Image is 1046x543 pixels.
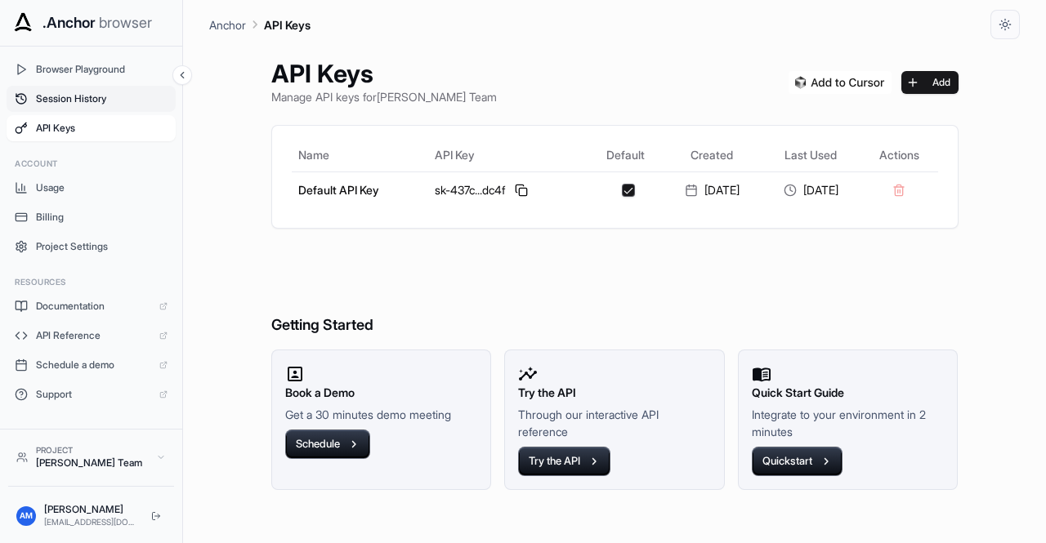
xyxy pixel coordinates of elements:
button: Try the API [518,447,610,476]
div: [DATE] [669,182,755,198]
button: Session History [7,86,176,112]
th: API Key [428,139,588,171]
img: Add anchorbrowser MCP server to Cursor [789,71,892,94]
button: Quickstart [752,447,843,476]
h3: Resources [15,276,168,288]
button: Collapse sidebar [172,65,192,85]
button: Project Settings [7,234,176,260]
button: Add [901,71,959,94]
span: Support [36,388,151,401]
div: [PERSON_NAME] [44,503,138,516]
td: Default API Key [292,171,429,208]
p: Integrate to your environment in 2 minutes [752,406,945,440]
button: Logout [146,506,166,526]
th: Default [588,139,663,171]
h6: Getting Started [271,248,959,337]
h2: Book a Demo [285,384,478,402]
button: Browser Playground [7,56,176,82]
nav: breadcrumb [209,16,311,33]
div: [DATE] [768,182,854,198]
div: [EMAIL_ADDRESS][DOMAIN_NAME] [44,516,138,528]
span: Usage [36,181,168,194]
div: [PERSON_NAME] Team [36,456,148,470]
span: Session History [36,92,168,105]
span: API Keys [36,122,168,135]
button: Project[PERSON_NAME] Team [8,438,174,476]
span: Schedule a demo [36,358,151,372]
p: Anchor [209,16,246,33]
p: Get a 30 minutes demo meeting [285,406,478,423]
button: Usage [7,175,176,201]
h1: API Keys [271,59,497,88]
button: Schedule [285,430,370,459]
p: API Keys [264,16,311,33]
button: Billing [7,204,176,230]
a: Schedule a demo [7,352,176,378]
span: Project Settings [36,240,168,253]
span: Browser Playground [36,63,168,76]
th: Name [292,139,429,171]
span: .Anchor [42,11,96,34]
span: AM [20,510,33,522]
a: Support [7,381,176,407]
span: browser [99,11,152,34]
p: Through our interactive API reference [518,406,711,440]
h3: Account [15,158,168,170]
th: Last Used [762,139,860,171]
button: Copy API key [512,180,531,200]
h2: Quick Start Guide [752,384,945,402]
span: API Reference [36,329,151,342]
div: Project [36,444,148,456]
div: sk-437c...dc4f [435,180,581,200]
th: Actions [860,139,938,171]
a: Documentation [7,293,176,319]
button: API Keys [7,115,176,141]
img: Anchor Icon [10,10,36,36]
a: API Reference [7,323,176,349]
p: Manage API keys for [PERSON_NAME] Team [271,88,497,105]
h2: Try the API [518,384,711,402]
span: Documentation [36,300,151,313]
span: Billing [36,211,168,224]
th: Created [663,139,762,171]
